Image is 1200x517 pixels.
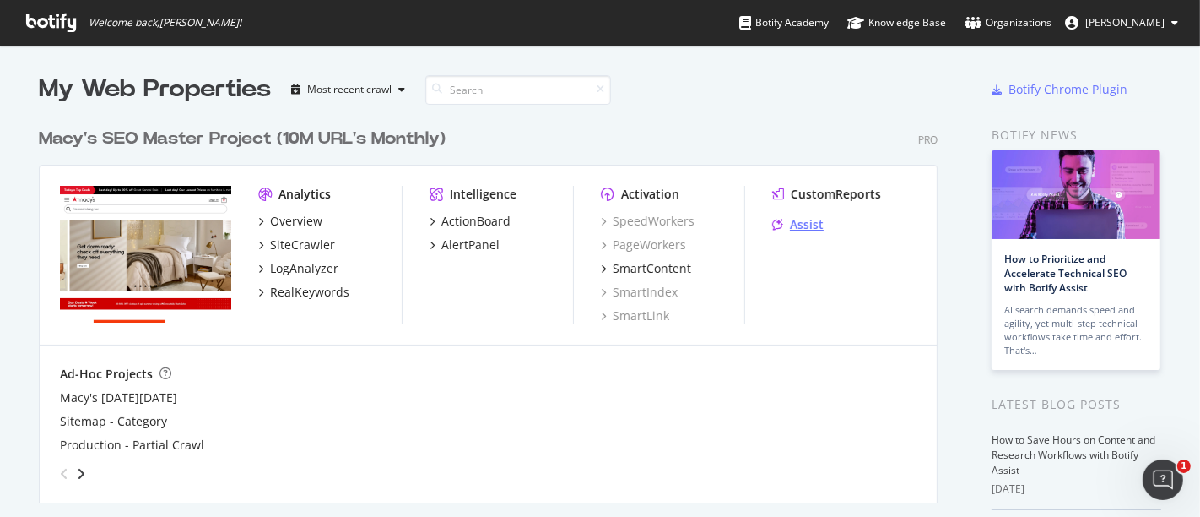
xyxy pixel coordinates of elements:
div: Latest Blog Posts [992,395,1161,414]
a: SpeedWorkers [601,213,695,230]
a: Production - Partial Crawl [60,437,204,454]
div: Knowledge Base [847,14,946,31]
div: Botify news [992,126,1161,144]
div: Analytics [278,186,331,203]
div: Botify Academy [739,14,829,31]
a: SiteCrawler [258,237,335,253]
span: Welcome back, [PERSON_NAME] ! [89,16,241,30]
div: angle-left [53,460,75,487]
div: LogAnalyzer [270,260,338,277]
a: PageWorkers [601,237,686,253]
span: Corinne Tynan [1085,15,1165,30]
div: AI search demands speed and agility, yet multi-step technical workflows take time and effort. Tha... [1004,303,1148,357]
img: www.macys.com [60,186,231,323]
a: LogAnalyzer [258,260,338,277]
div: RealKeywords [270,284,349,301]
a: AlertPanel [430,237,500,253]
button: Most recent crawl [284,76,412,103]
div: Activation [621,186,679,203]
input: Search [425,75,611,105]
a: SmartIndex [601,284,678,301]
img: How to Prioritize and Accelerate Technical SEO with Botify Assist [992,150,1160,239]
a: SmartLink [601,307,669,324]
a: Macy's SEO Master Project (10M URL's Monthly) [39,127,452,151]
a: ActionBoard [430,213,511,230]
div: CustomReports [791,186,881,203]
div: My Web Properties [39,73,271,106]
a: CustomReports [772,186,881,203]
div: AlertPanel [441,237,500,253]
span: 1 [1177,460,1191,473]
div: Intelligence [450,186,516,203]
div: Botify Chrome Plugin [1008,81,1127,98]
a: How to Save Hours on Content and Research Workflows with Botify Assist [992,433,1155,477]
a: SmartContent [601,260,691,277]
div: Pro [918,133,938,147]
div: angle-right [75,465,87,482]
div: ActionBoard [441,213,511,230]
iframe: Intercom live chat [1143,460,1183,500]
div: Ad-Hoc Projects [60,366,153,383]
div: SmartContent [613,260,691,277]
a: Assist [772,216,824,233]
div: Macy's SEO Master Project (10M URL's Monthly) [39,127,446,151]
div: Organizations [965,14,1051,31]
a: Macy's [DATE][DATE] [60,389,177,406]
div: [DATE] [992,482,1161,497]
a: Sitemap - Category [60,413,167,430]
button: [PERSON_NAME] [1051,9,1192,36]
div: Most recent crawl [307,84,392,95]
div: Assist [790,216,824,233]
a: Botify Chrome Plugin [992,81,1127,98]
div: grid [39,106,951,503]
div: SiteCrawler [270,237,335,253]
a: How to Prioritize and Accelerate Technical SEO with Botify Assist [1004,252,1127,295]
a: Overview [258,213,322,230]
a: RealKeywords [258,284,349,301]
div: Overview [270,213,322,230]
